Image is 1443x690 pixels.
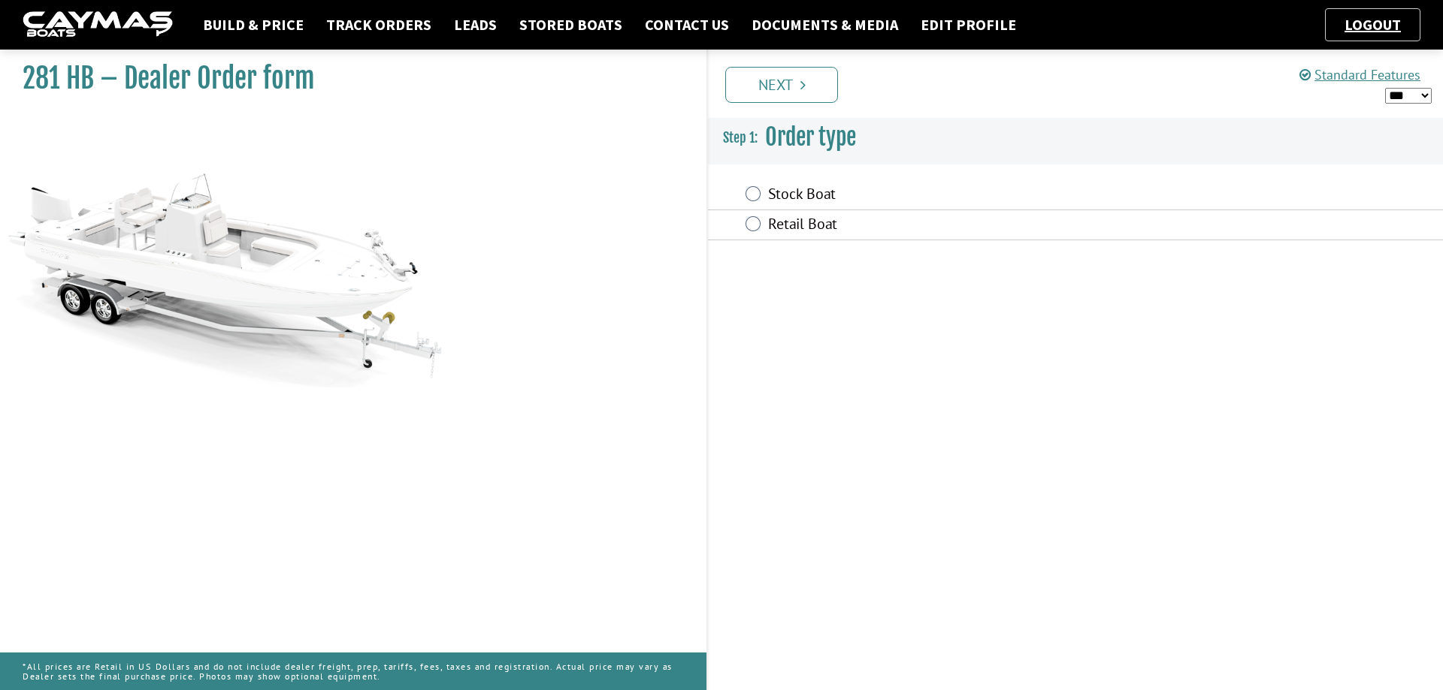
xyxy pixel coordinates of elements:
h3: Order type [708,110,1443,165]
label: Retail Boat [768,215,1173,237]
a: Logout [1337,15,1408,34]
a: Stored Boats [512,15,630,35]
a: Contact Us [637,15,737,35]
p: *All prices are Retail in US Dollars and do not include dealer freight, prep, tariffs, fees, taxe... [23,654,684,688]
a: Standard Features [1299,66,1420,83]
a: Track Orders [319,15,439,35]
h1: 281 HB – Dealer Order form [23,62,669,95]
label: Stock Boat [768,185,1173,206]
a: Documents & Media [744,15,906,35]
a: Edit Profile [913,15,1024,35]
img: caymas-dealer-connect-2ed40d3bc7270c1d8d7ffb4b79bf05adc795679939227970def78ec6f6c03838.gif [23,11,173,39]
ul: Pagination [721,65,1443,103]
a: Build & Price [195,15,311,35]
a: Next [725,67,838,103]
a: Leads [446,15,504,35]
